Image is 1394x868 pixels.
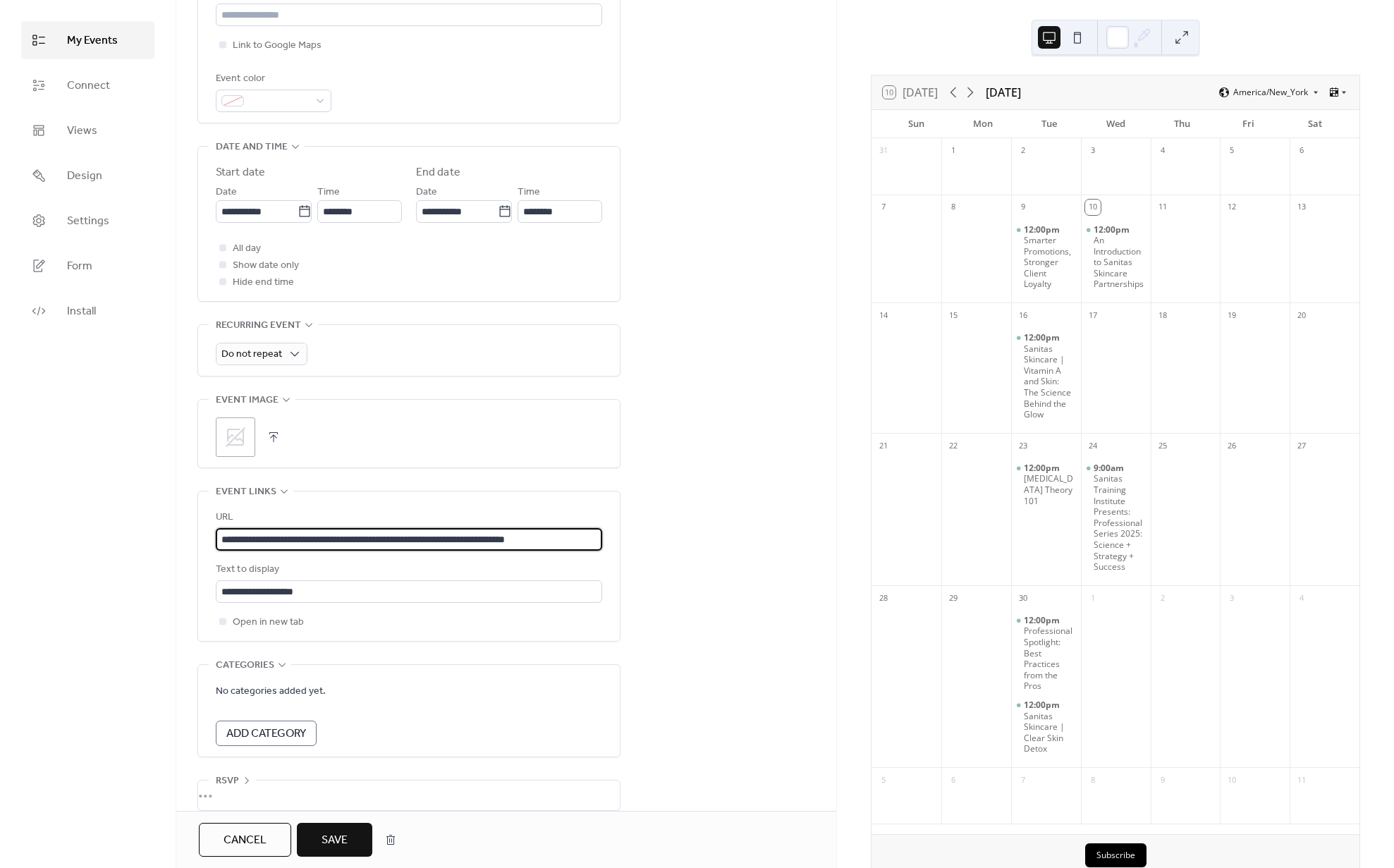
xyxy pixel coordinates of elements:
[216,683,326,700] span: No categories added yet.
[1085,143,1101,159] div: 3
[21,66,154,104] a: Connect
[233,37,322,54] span: Link to Google Maps
[1011,332,1081,420] div: Sanitas Skincare | Vitamin A and Skin: The Science Behind the Glow
[1085,307,1101,323] div: 17
[946,200,961,215] div: 8
[322,832,348,849] span: Save
[233,240,261,257] span: All day
[1011,615,1081,692] div: Professional Spotlight: Best Practices from the Pros
[199,823,291,857] button: Cancel
[21,21,154,59] a: My Events
[216,773,239,790] span: RSVP
[233,274,294,291] span: Hide end time
[1155,590,1170,606] div: 2
[1155,200,1170,215] div: 11
[1024,343,1075,420] div: Sanitas Skincare | Vitamin A and Skin: The Science Behind the Glow
[216,164,265,181] div: Start date
[1024,224,1062,236] span: 12:00pm
[1094,473,1145,572] div: Sanitas Training Institute Presents: Professional Series 2025: Science + Strategy + Success
[1294,200,1309,215] div: 13
[1233,88,1308,97] span: America/New_York
[1155,772,1170,788] div: 9
[1224,772,1240,788] div: 10
[1016,110,1082,138] div: Tue
[1155,307,1170,323] div: 18
[1149,110,1215,138] div: Thu
[233,614,304,631] span: Open in new tab
[216,417,255,457] div: ;
[1294,772,1309,788] div: 11
[1085,200,1101,215] div: 10
[876,143,891,159] div: 31
[1224,307,1240,323] div: 19
[216,484,276,501] span: Event links
[297,823,372,857] button: Save
[1015,590,1031,606] div: 30
[876,590,891,606] div: 28
[1294,307,1309,323] div: 20
[67,32,118,49] span: My Events
[518,184,540,201] span: Time
[1015,438,1031,453] div: 23
[67,78,110,94] span: Connect
[1282,110,1348,138] div: Sat
[949,110,1015,138] div: Mon
[216,561,599,578] div: Text to display
[1294,438,1309,453] div: 27
[21,111,154,149] a: Views
[1094,463,1126,474] span: 9:00am
[1015,143,1031,159] div: 2
[1015,200,1031,215] div: 9
[876,772,891,788] div: 5
[876,200,891,215] div: 7
[1085,772,1101,788] div: 8
[1081,224,1151,291] div: An Introduction to Sanitas Skincare Partnerships
[1224,590,1240,606] div: 3
[1024,699,1062,711] span: 12:00pm
[1085,843,1147,867] button: Subscribe
[1024,473,1075,506] div: [MEDICAL_DATA] Theory 101
[1011,463,1081,506] div: Chemical Peel Theory 101
[416,184,437,201] span: Date
[1224,143,1240,159] div: 5
[876,307,891,323] div: 14
[1082,110,1149,138] div: Wed
[21,292,154,330] a: Install
[226,726,306,742] span: Add Category
[1155,143,1170,159] div: 4
[946,438,961,453] div: 22
[216,509,599,526] div: URL
[1024,332,1062,343] span: 12:00pm
[216,392,279,409] span: Event image
[1294,143,1309,159] div: 6
[1224,200,1240,215] div: 12
[883,110,949,138] div: Sun
[67,303,96,320] span: Install
[416,164,460,181] div: End date
[216,71,329,87] div: Event color
[1215,110,1281,138] div: Fri
[1294,590,1309,606] div: 4
[198,781,620,810] div: •••
[1011,224,1081,291] div: Smarter Promotions, Stronger Client Loyalty
[216,657,274,674] span: Categories
[1024,615,1062,626] span: 12:00pm
[21,202,154,240] a: Settings
[1024,625,1075,692] div: Professional Spotlight: Best Practices from the Pros
[1155,438,1170,453] div: 25
[216,184,237,201] span: Date
[946,307,961,323] div: 15
[221,345,282,364] span: Do not repeat
[67,258,92,275] span: Form
[946,590,961,606] div: 29
[67,213,109,230] span: Settings
[233,257,299,274] span: Show date only
[21,247,154,285] a: Form
[21,157,154,195] a: Design
[216,721,317,746] button: Add Category
[946,772,961,788] div: 6
[1011,699,1081,754] div: Sanitas Skincare | Clear Skin Detox
[1224,438,1240,453] div: 26
[1015,307,1031,323] div: 16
